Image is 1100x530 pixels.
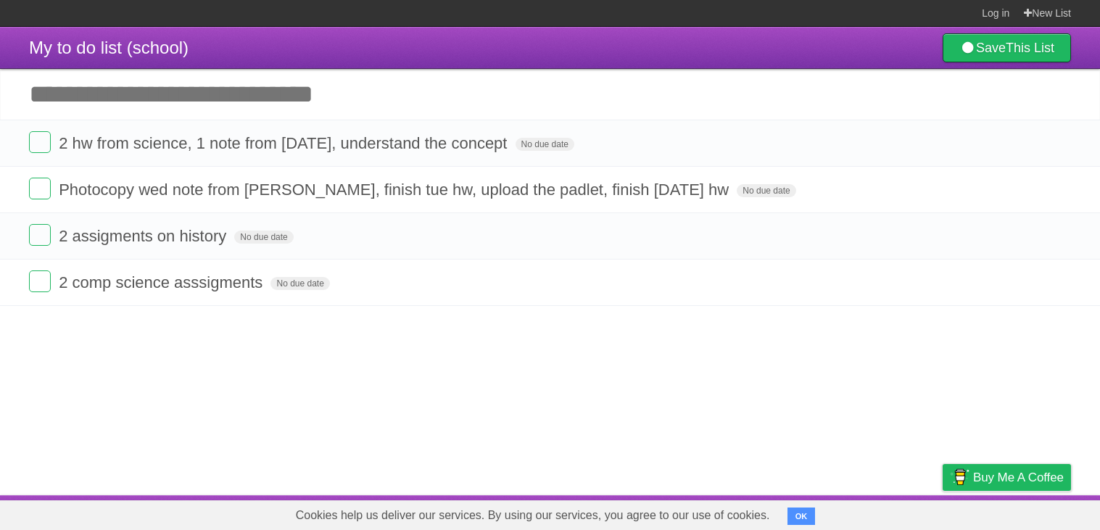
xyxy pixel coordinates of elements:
label: Done [29,178,51,199]
label: Done [29,131,51,153]
a: Terms [874,499,906,526]
a: Developers [798,499,856,526]
img: Buy me a coffee [950,465,969,489]
a: SaveThis List [943,33,1071,62]
span: No due date [234,231,293,244]
span: No due date [270,277,329,290]
span: 2 assigments on history [59,227,230,245]
span: Cookies help us deliver our services. By using our services, you agree to our use of cookies. [281,501,785,530]
a: About [750,499,780,526]
button: OK [787,508,816,525]
a: Suggest a feature [980,499,1071,526]
span: 2 hw from science, 1 note from [DATE], understand the concept [59,134,510,152]
span: No due date [737,184,795,197]
b: This List [1006,41,1054,55]
span: Photocopy wed note from [PERSON_NAME], finish tue hw, upload the padlet, finish [DATE] hw [59,181,732,199]
span: My to do list (school) [29,38,189,57]
span: No due date [516,138,574,151]
label: Done [29,224,51,246]
span: Buy me a coffee [973,465,1064,490]
label: Done [29,270,51,292]
a: Privacy [924,499,962,526]
span: 2 comp science asssigments [59,273,266,291]
a: Buy me a coffee [943,464,1071,491]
